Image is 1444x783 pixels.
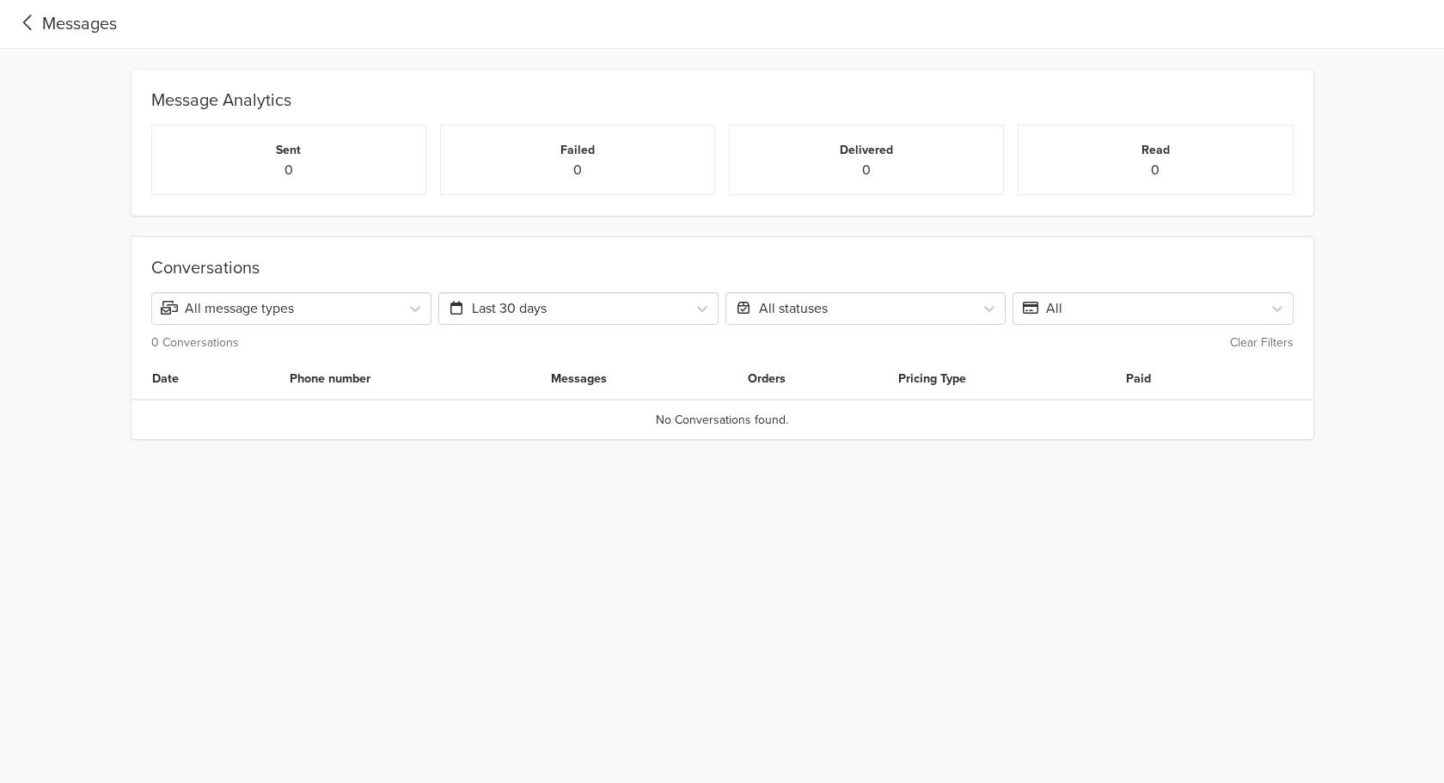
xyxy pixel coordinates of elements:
[743,160,989,180] p: 0
[166,160,412,180] p: 0
[656,411,788,429] span: No Conversations found.
[1141,143,1170,157] small: Read
[735,300,828,317] span: All statuses
[279,359,541,400] th: Phone number
[1022,300,1062,317] span: All
[276,143,301,157] small: Sent
[1230,335,1294,350] small: Clear Filters
[737,359,888,400] th: Orders
[151,258,1294,285] div: Conversations
[151,335,239,350] small: 0 Conversations
[161,300,294,317] span: All message types
[1032,160,1278,180] p: 0
[14,11,117,37] a: Messages
[144,70,1300,118] div: Message Analytics
[448,300,547,317] span: Last 30 days
[541,359,737,400] th: Messages
[888,359,1116,400] th: Pricing Type
[840,143,893,157] small: Delivered
[132,359,280,400] th: Date
[455,160,701,180] p: 0
[1116,359,1233,400] th: Paid
[560,143,595,157] small: Failed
